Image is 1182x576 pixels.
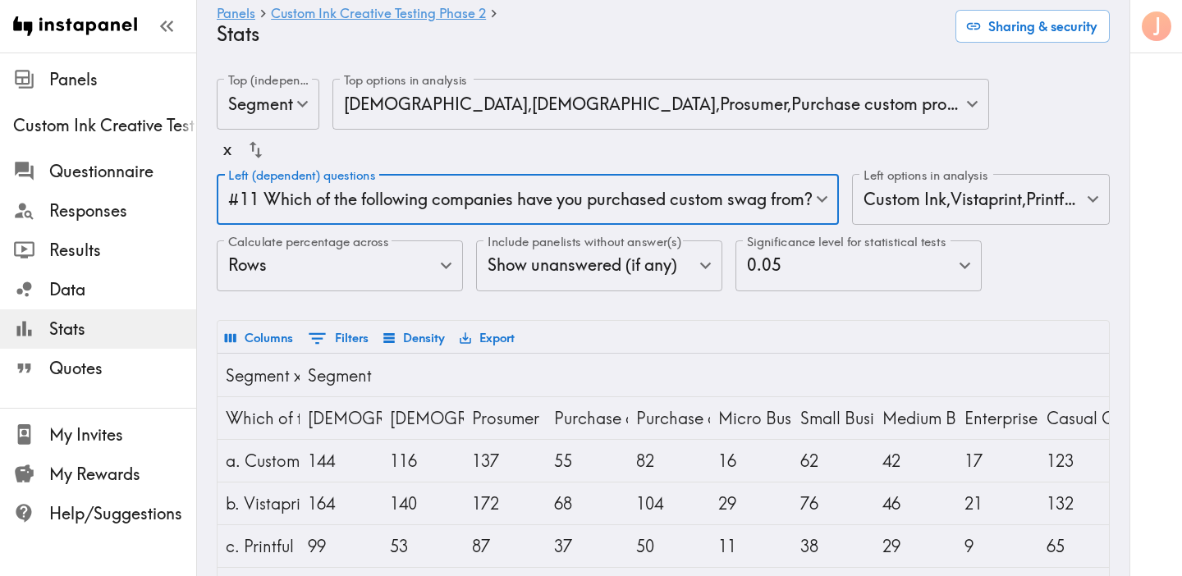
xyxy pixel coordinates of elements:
[554,397,620,439] div: Purchase custom products for a business
[1047,525,1112,567] div: 65
[718,440,784,482] div: 16
[308,397,373,439] div: Male
[554,482,620,524] div: 68
[49,239,196,262] span: Results
[864,167,988,185] label: Left options in analysis
[800,482,866,524] div: 76
[308,525,373,567] div: 99
[217,240,463,291] div: Rows
[1153,12,1161,41] span: J
[735,240,982,291] div: 0.05
[49,423,196,446] span: My Invites
[390,440,456,482] div: 116
[800,397,866,439] div: Small Business
[49,68,196,91] span: Panels
[49,502,196,525] span: Help/Suggestions
[49,318,196,341] span: Stats
[800,440,866,482] div: 62
[49,199,196,222] span: Responses
[217,174,839,225] div: #11 Which of the following companies have you purchased custom swag from?
[226,440,291,482] div: a. Custom Ink
[718,525,784,567] div: 11
[472,397,538,439] div: Prosumer
[228,167,375,185] label: Left (dependent) questions
[636,525,702,567] div: 50
[49,278,196,301] span: Data
[226,397,291,439] div: Which of the following companies have you purchased custom swag from?
[217,79,319,130] div: Segment
[226,525,291,567] div: c. Printful
[554,440,620,482] div: 55
[1047,440,1112,482] div: 123
[852,174,1110,225] div: Custom Ink , Vistaprint , Printful , 4imprint , Etsy , Amazon , Small/ Local print shop , Other
[882,482,948,524] div: 46
[226,482,291,524] div: b. Vistaprint
[1140,10,1173,43] button: J
[882,440,948,482] div: 42
[217,7,255,22] a: Panels
[49,463,196,486] span: My Rewards
[1047,482,1112,524] div: 132
[49,160,196,183] span: Questionnaire
[228,233,389,251] label: Calculate percentage across
[49,357,196,380] span: Quotes
[379,324,449,352] button: Density
[472,440,538,482] div: 137
[964,440,1030,482] div: 17
[882,397,948,439] div: Medium Business
[636,397,702,439] div: Purchase custom products for a mix of business and casual organizations
[390,525,456,567] div: 53
[964,397,1030,439] div: Enterprise
[332,79,989,130] div: [DEMOGRAPHIC_DATA] , [DEMOGRAPHIC_DATA] , Prosumer , Purchase custom products for a business , Pu...
[221,324,297,352] button: Select columns
[554,525,620,567] div: 37
[344,71,467,89] label: Top options in analysis
[308,440,373,482] div: 144
[964,482,1030,524] div: 21
[228,71,311,89] label: Top (independent) questions
[718,482,784,524] div: 29
[217,22,942,46] h4: Stats
[226,354,291,396] div: Segment x #11
[472,482,538,524] div: 172
[747,233,946,251] label: Significance level for statistical tests
[488,233,681,251] label: Include panelists without answer(s)
[304,324,373,353] button: Show filters
[13,114,196,137] span: Custom Ink Creative Testing Phase 2
[456,324,519,352] button: Export
[271,7,486,22] a: Custom Ink Creative Testing Phase 2
[955,10,1110,43] button: Sharing & security
[390,397,456,439] div: Female
[308,354,373,396] div: Segment
[636,440,702,482] div: 82
[308,482,373,524] div: 164
[1047,397,1112,439] div: Casual Org
[390,482,456,524] div: 140
[800,525,866,567] div: 38
[476,240,722,291] div: Show unanswered (if any)
[472,525,538,567] div: 87
[223,132,231,167] div: x
[718,397,784,439] div: Micro Business
[964,525,1030,567] div: 9
[636,482,702,524] div: 104
[882,525,948,567] div: 29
